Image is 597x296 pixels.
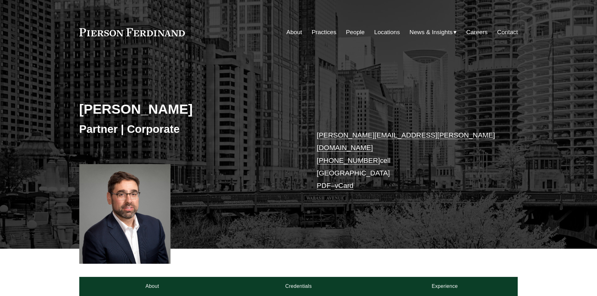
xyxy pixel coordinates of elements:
a: Credentials [225,277,372,296]
a: About [79,277,226,296]
a: Practices [312,26,336,38]
a: PDF [317,182,331,190]
a: Contact [497,26,518,38]
h3: Partner | Corporate [79,122,299,136]
a: Experience [372,277,518,296]
h2: [PERSON_NAME] [79,101,299,117]
a: vCard [335,182,353,190]
a: [PHONE_NUMBER] [317,157,380,164]
a: Locations [374,26,400,38]
a: About [286,26,302,38]
a: Careers [466,26,488,38]
a: folder dropdown [410,26,457,38]
a: People [346,26,365,38]
a: [PERSON_NAME][EMAIL_ADDRESS][PERSON_NAME][DOMAIN_NAME] [317,131,495,152]
span: News & Insights [410,27,453,38]
p: cell [GEOGRAPHIC_DATA] – [317,129,500,192]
